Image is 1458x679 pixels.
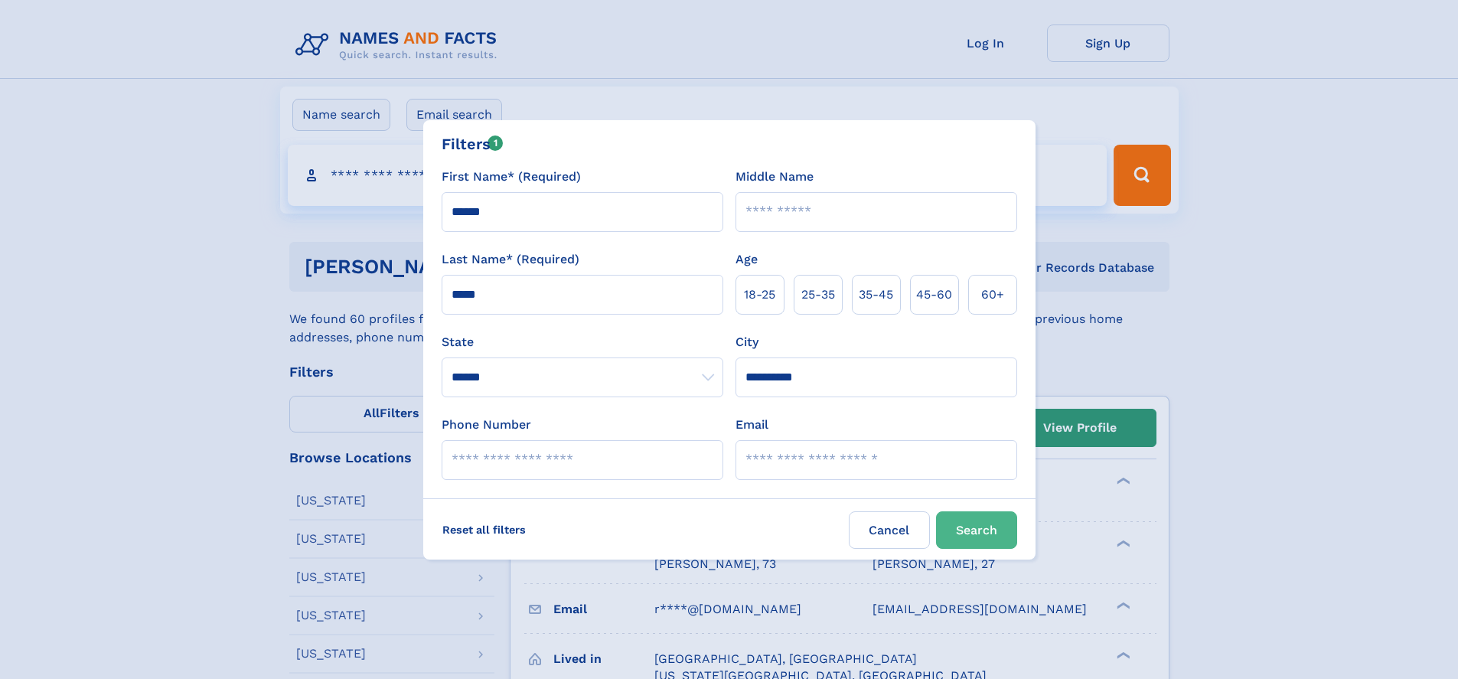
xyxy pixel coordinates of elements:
[744,286,775,304] span: 18‑25
[442,333,723,351] label: State
[442,250,579,269] label: Last Name* (Required)
[442,132,504,155] div: Filters
[981,286,1004,304] span: 60+
[442,416,531,434] label: Phone Number
[859,286,893,304] span: 35‑45
[916,286,952,304] span: 45‑60
[736,250,758,269] label: Age
[442,168,581,186] label: First Name* (Required)
[432,511,536,548] label: Reset all filters
[736,416,768,434] label: Email
[801,286,835,304] span: 25‑35
[736,333,758,351] label: City
[736,168,814,186] label: Middle Name
[849,511,930,549] label: Cancel
[936,511,1017,549] button: Search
